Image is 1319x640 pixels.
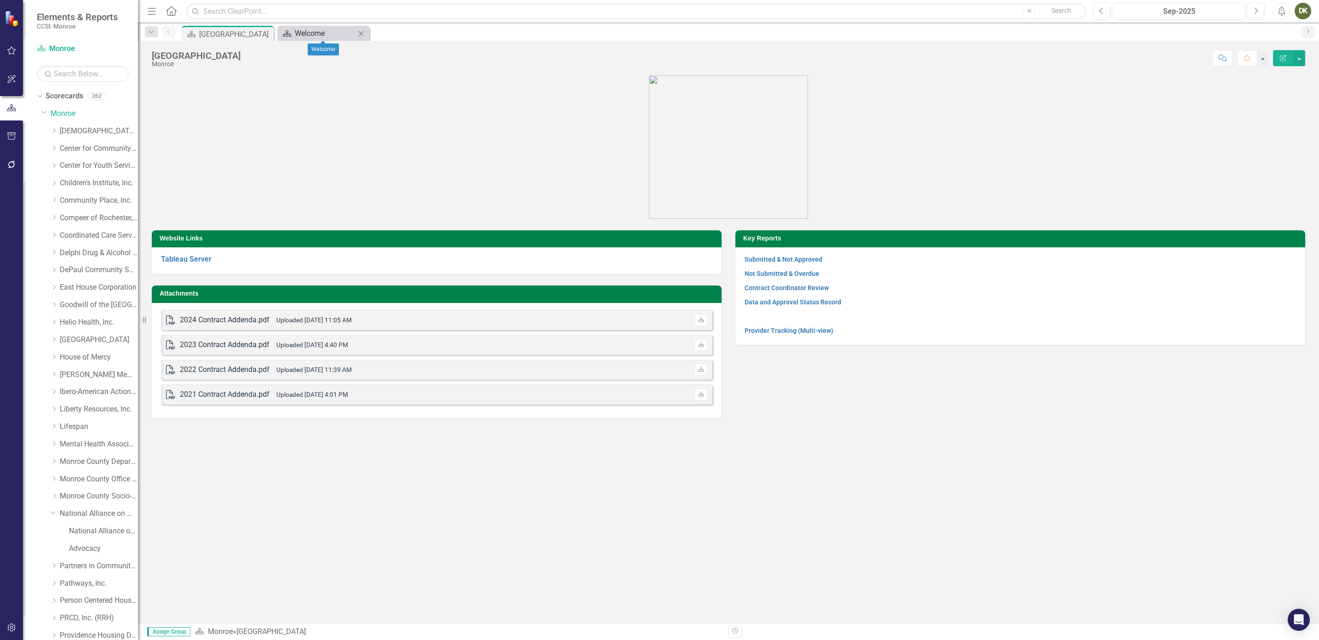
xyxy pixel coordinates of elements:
[745,284,829,291] a: Contract Coordinator Review
[5,10,21,26] img: ClearPoint Strategy
[60,491,138,502] a: Monroe County Socio-Legal Center
[60,561,138,571] a: Partners in Community Development
[60,282,138,293] a: East House Corporation
[1113,3,1245,19] button: Sep-2025
[308,44,339,56] div: Welcome
[147,627,190,636] span: Assign Group
[37,66,129,82] input: Search Below...
[745,298,841,306] a: Data and Approval Status Record
[46,91,83,102] a: Scorecards
[60,474,138,485] a: Monroe County Office of Mental Health
[60,126,138,137] a: [DEMOGRAPHIC_DATA] Charities Family & Community Services
[1288,609,1310,631] div: Open Intercom Messenger
[60,352,138,363] a: House of Mercy
[1038,5,1084,17] button: Search
[745,270,819,277] a: Not Submitted & Overdue
[69,526,138,537] a: National Alliance on Mental Illness (MCOMH Internal)
[60,595,138,606] a: Person Centered Housing Options, Inc.
[60,404,138,415] a: Liberty Resources, Inc.
[180,315,270,326] div: 2024 Contract Addenda.pdf
[1051,7,1071,14] span: Search
[295,28,356,39] div: Welcome
[1116,6,1242,17] div: Sep-2025
[60,230,138,241] a: Coordinated Care Services Inc.
[60,335,138,345] a: [GEOGRAPHIC_DATA]
[60,387,138,397] a: Ibero-American Action League, Inc.
[37,11,118,23] span: Elements & Reports
[60,317,138,328] a: Helio Health, Inc.
[161,255,212,263] a: Tableau Server
[276,366,352,373] small: Uploaded [DATE] 11:39 AM
[180,365,270,375] div: 2022 Contract Addenda.pdf
[60,578,138,589] a: Pathways, Inc.
[60,195,138,206] a: Community Place, Inc.
[649,75,808,219] img: OMH%20Logo_Green%202024%20Stacked.png
[1295,3,1311,19] button: DK
[199,29,271,40] div: [GEOGRAPHIC_DATA]
[60,370,138,380] a: [PERSON_NAME] Memorial Institute, Inc.
[60,160,138,171] a: Center for Youth Services, Inc.
[160,290,717,297] h3: Attachments
[60,178,138,189] a: Children's Institute, Inc.
[195,627,722,637] div: »
[152,51,241,61] div: [GEOGRAPHIC_DATA]
[276,341,348,349] small: Uploaded [DATE] 4:40 PM
[69,543,138,554] a: Advocacy
[60,613,138,623] a: PRCD, Inc. (RRH)
[88,92,106,100] div: 262
[276,391,348,398] small: Uploaded [DATE] 4:01 PM
[180,389,270,400] div: 2021 Contract Addenda.pdf
[51,109,138,119] a: Monroe
[745,256,822,263] a: Submitted & Not Approved
[60,300,138,310] a: Goodwill of the [GEOGRAPHIC_DATA]
[60,265,138,275] a: DePaul Community Services, lnc.
[208,627,233,636] a: Monroe
[743,235,1301,242] h3: Key Reports
[276,316,352,324] small: Uploaded [DATE] 11:05 AM
[180,340,270,350] div: 2023 Contract Addenda.pdf
[60,509,138,519] a: National Alliance on Mental Illness
[37,23,118,30] small: CCSI: Monroe
[186,3,1086,19] input: Search ClearPoint...
[60,143,138,154] a: Center for Community Alternatives
[160,235,717,242] h3: Website Links
[280,28,356,39] a: Welcome
[60,213,138,223] a: Compeer of Rochester, Inc.
[60,439,138,450] a: Mental Health Association
[236,627,306,636] div: [GEOGRAPHIC_DATA]
[745,327,833,334] a: Provider Tracking (Multi-view)
[60,422,138,432] a: Lifespan
[60,457,138,467] a: Monroe County Department of Social Services
[37,44,129,54] a: Monroe
[152,61,241,68] div: Monroe
[60,248,138,258] a: Delphi Drug & Alcohol Council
